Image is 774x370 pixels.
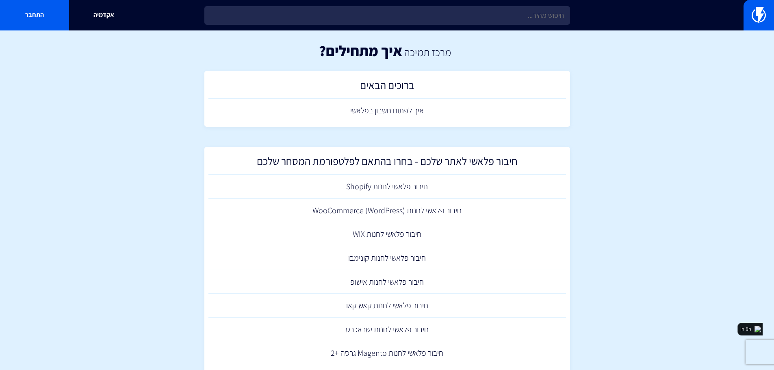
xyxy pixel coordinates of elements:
a: חיבור פלאשי לחנות WIX [208,222,566,246]
input: חיפוש מהיר... [204,6,570,25]
h1: איך מתחילים? [319,43,402,59]
img: logo [754,326,761,333]
h2: חיבור פלאשי לאתר שלכם - בחרו בהתאם לפלטפורמת המסחר שלכם [212,155,562,171]
a: ברוכים הבאים [208,75,566,99]
a: איך לפתוח חשבון בפלאשי [208,99,566,123]
a: חיבור פלאשי לחנות Shopify [208,175,566,199]
a: מרכז תמיכה [404,45,451,59]
h2: ברוכים הבאים [212,79,562,95]
a: חיבור פלאשי לחנות Magento גרסה +2 [208,341,566,365]
div: In 6h [740,326,751,333]
a: חיבור פלאשי לאתר שלכם - בחרו בהתאם לפלטפורמת המסחר שלכם [208,151,566,175]
a: חיבור פלאשי לחנות קונימבו [208,246,566,270]
a: חיבור פלאשי לחנות (WooCommerce (WordPress [208,199,566,223]
a: חיבור פלאשי לחנות קאש קאו [208,294,566,318]
a: חיבור פלאשי לחנות ישראכרט [208,318,566,342]
a: חיבור פלאשי לחנות אישופ [208,270,566,294]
